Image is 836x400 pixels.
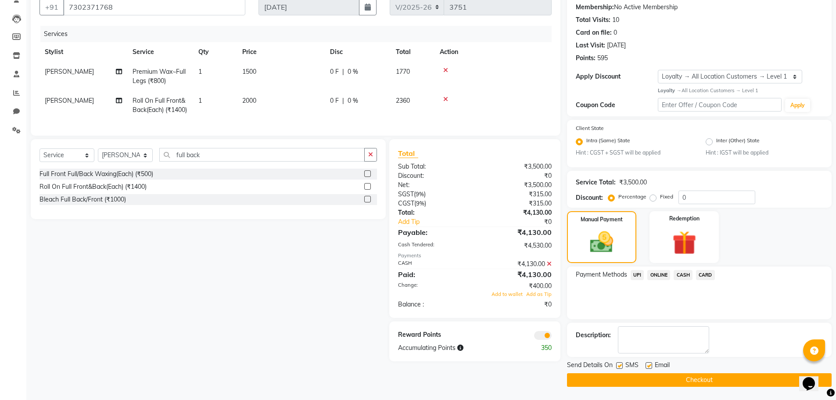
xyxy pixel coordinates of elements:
div: Roll On Full Front&Back(Each) (₹1400) [39,182,147,191]
span: ONLINE [647,270,670,280]
div: Apply Discount [576,72,658,81]
div: Card on file: [576,28,612,37]
div: Change: [391,281,475,291]
div: Payments [398,252,551,259]
div: Paid: [391,269,475,280]
label: Intra (Same) State [586,137,630,147]
label: Percentage [618,193,646,201]
div: 350 [517,343,558,353]
div: Total: [391,208,475,217]
span: Premium Wax~Full Legs (₹800) [133,68,186,85]
div: 0 [614,28,617,37]
span: 1770 [396,68,410,76]
a: Add Tip [391,217,488,227]
span: 0 F [330,96,339,105]
div: Accumulating Points [391,343,516,353]
div: CASH [391,259,475,269]
span: 9% [416,200,424,207]
div: Cash Tendered: [391,241,475,250]
div: Payable: [391,227,475,238]
label: Client State [576,124,604,132]
div: ₹3,500.00 [619,178,647,187]
th: Action [434,42,552,62]
div: Discount: [576,193,603,202]
div: ₹400.00 [475,281,558,291]
div: Net: [391,180,475,190]
input: Enter Offer / Coupon Code [658,98,782,112]
span: SMS [625,360,639,371]
span: [PERSON_NAME] [45,68,94,76]
span: Add as Tip [526,291,552,297]
div: Points: [576,54,596,63]
div: 595 [597,54,608,63]
span: 1500 [242,68,256,76]
div: ₹4,130.00 [475,269,558,280]
div: ₹4,130.00 [475,208,558,217]
div: ₹4,130.00 [475,227,558,238]
div: ₹3,500.00 [475,180,558,190]
span: CGST [398,199,414,207]
div: ₹0 [489,217,558,227]
strong: Loyalty → [658,87,681,94]
label: Manual Payment [581,216,623,223]
span: 1 [198,68,202,76]
div: Discount: [391,171,475,180]
div: Coupon Code [576,101,658,110]
th: Service [127,42,193,62]
button: Apply [785,99,810,112]
span: 2360 [396,97,410,105]
div: ₹315.00 [475,190,558,199]
span: | [342,67,344,76]
div: Services [40,26,558,42]
div: ₹315.00 [475,199,558,208]
th: Total [391,42,434,62]
span: Payment Methods [576,270,627,279]
div: Bleach Full Back/Front (₹1000) [39,195,126,204]
div: ₹0 [475,300,558,309]
span: [PERSON_NAME] [45,97,94,105]
th: Stylist [39,42,127,62]
span: 0 % [348,67,358,76]
label: Redemption [669,215,700,223]
input: Search or Scan [159,148,365,162]
span: 0 F [330,67,339,76]
button: Checkout [567,373,832,387]
span: Send Details On [567,360,613,371]
small: Hint : IGST will be applied [706,149,823,157]
div: ₹4,530.00 [475,241,558,250]
span: CASH [674,270,692,280]
span: | [342,96,344,105]
span: CARD [696,270,715,280]
small: Hint : CGST + SGST will be applied [576,149,693,157]
div: All Location Customers → Level 1 [658,87,823,94]
div: Reward Points [391,330,475,340]
span: Roll On Full Front&Back(Each) (₹1400) [133,97,187,114]
span: UPI [631,270,644,280]
div: ₹3,500.00 [475,162,558,171]
div: ₹4,130.00 [475,259,558,269]
div: Last Visit: [576,41,605,50]
label: Inter (Other) State [716,137,760,147]
div: Full Front Full/Back Waxing(Each) (₹500) [39,169,153,179]
span: SGST [398,190,414,198]
span: 0 % [348,96,358,105]
th: Price [237,42,325,62]
div: Membership: [576,3,614,12]
span: Total [398,149,418,158]
div: 10 [612,15,619,25]
div: No Active Membership [576,3,823,12]
div: ( ) [391,190,475,199]
span: 2000 [242,97,256,105]
th: Disc [325,42,391,62]
div: Balance : [391,300,475,309]
span: Add to wallet [492,291,523,297]
span: 9% [416,191,424,198]
div: Total Visits: [576,15,610,25]
div: Service Total: [576,178,616,187]
div: Description: [576,331,611,340]
img: _cash.svg [583,229,621,256]
img: _gift.svg [665,228,704,258]
div: Sub Total: [391,162,475,171]
span: Email [655,360,670,371]
div: [DATE] [607,41,626,50]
